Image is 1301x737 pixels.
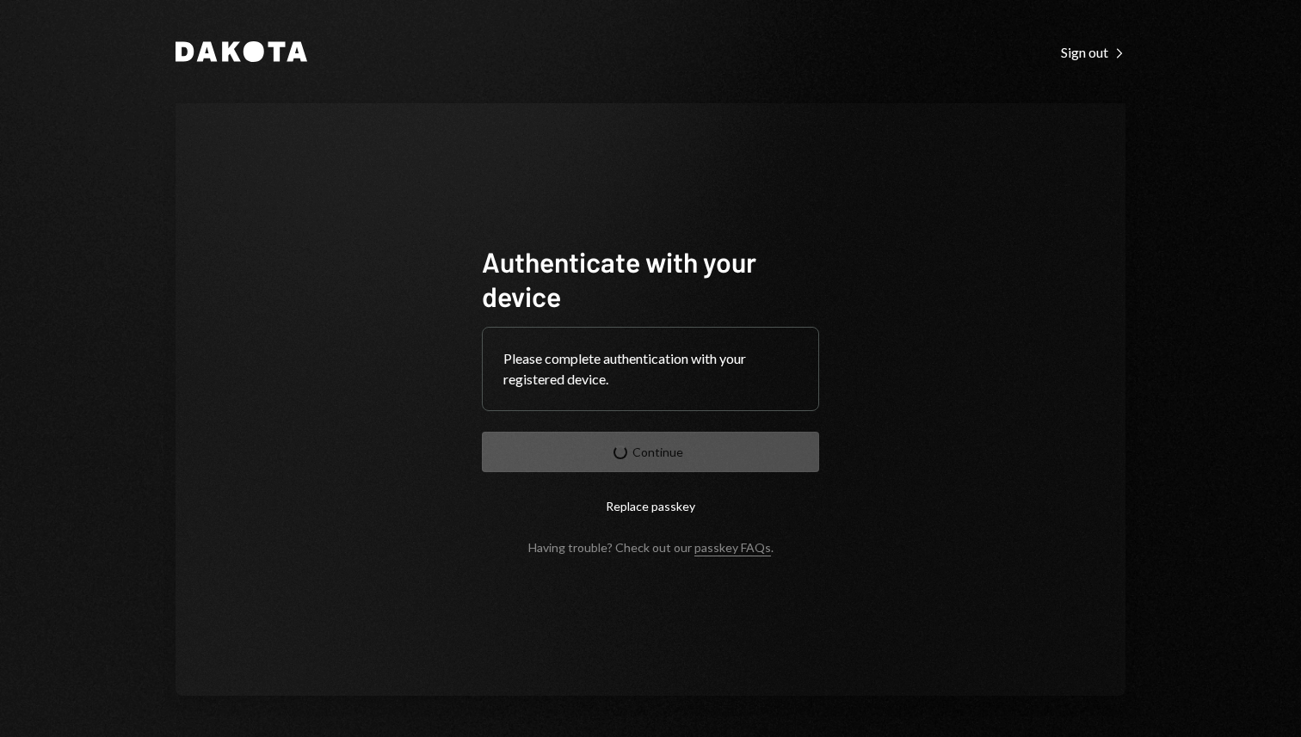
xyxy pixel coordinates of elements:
div: Please complete authentication with your registered device. [503,348,798,390]
h1: Authenticate with your device [482,244,819,313]
div: Having trouble? Check out our . [528,540,774,555]
a: Sign out [1061,42,1125,61]
a: passkey FAQs [694,540,771,556]
button: Replace passkey [482,486,819,526]
div: Sign out [1061,44,1125,61]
